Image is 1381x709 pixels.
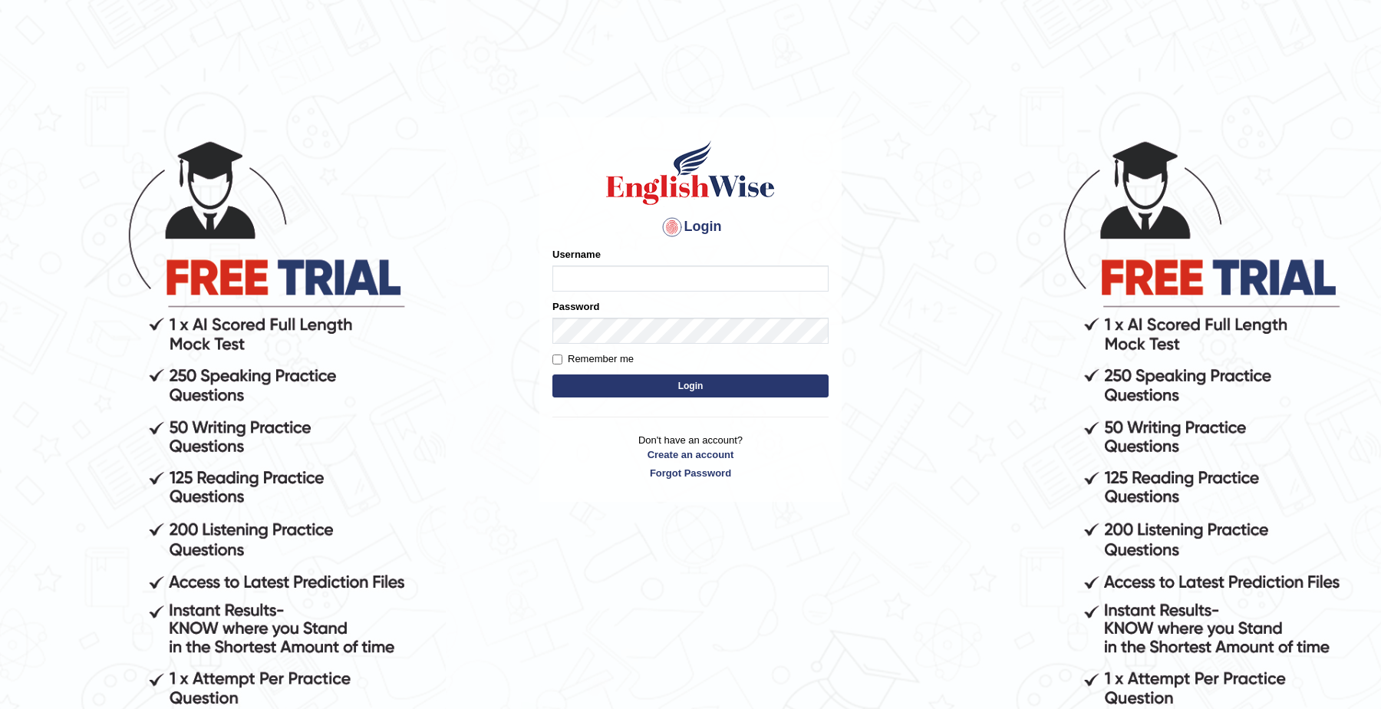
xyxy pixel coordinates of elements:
[603,138,778,207] img: Logo of English Wise sign in for intelligent practice with AI
[552,247,601,262] label: Username
[552,215,829,239] h4: Login
[552,466,829,480] a: Forgot Password
[552,447,829,462] a: Create an account
[552,354,562,364] input: Remember me
[552,299,599,314] label: Password
[552,433,829,480] p: Don't have an account?
[552,351,634,367] label: Remember me
[552,374,829,397] button: Login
